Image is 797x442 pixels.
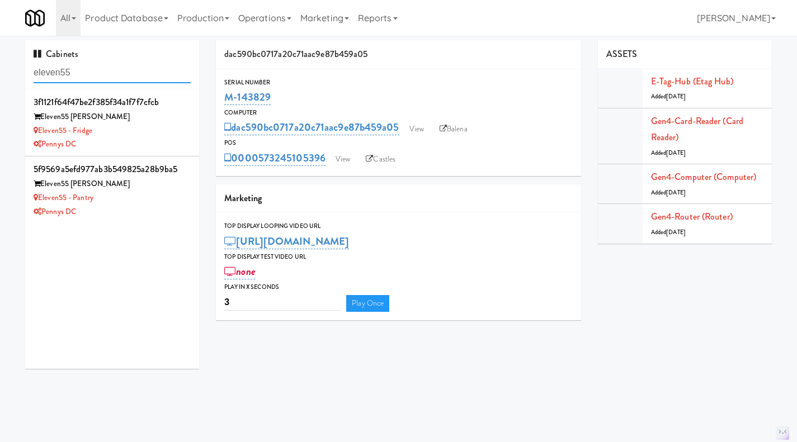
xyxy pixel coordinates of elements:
a: Gen4-computer (Computer) [651,170,756,183]
a: [URL][DOMAIN_NAME] [224,234,349,249]
div: Top Display Looping Video Url [224,221,573,232]
div: dac590bc0717a20c71aac9e87b459a05 [216,40,581,69]
span: [DATE] [666,188,686,197]
a: Pennys DC [34,206,76,217]
span: [DATE] [666,149,686,157]
a: Play Once [346,295,389,312]
a: Pennys DC [34,139,76,149]
div: Top Display Test Video Url [224,251,573,263]
input: Search cabinets [34,63,191,83]
div: 5f9569a5efd977ab3b549825a28b9ba5 [34,161,191,178]
a: dac590bc0717a20c71aac9e87b459a05 [224,120,399,135]
span: Cabinets [34,47,78,60]
a: Gen4-router (Router) [651,210,733,223]
a: M-143829 [224,89,271,105]
div: Play in X seconds [224,282,573,293]
div: 3f1121f64f47be2f385f34a1f7f7cfcb [34,94,191,111]
a: View [330,151,356,168]
a: none [224,264,255,279]
span: [DATE] [666,92,686,101]
div: POS [224,137,573,149]
a: Balena [434,121,473,137]
div: Eleven55 [PERSON_NAME] [34,110,191,124]
a: E-tag-hub (Etag Hub) [651,75,733,88]
a: 0000573245105396 [224,150,326,166]
a: View [404,121,430,137]
span: ASSETS [606,47,638,60]
a: Castles [360,151,401,168]
a: Gen4-card-reader (Card Reader) [651,115,743,144]
li: 5f9569a5efd977ab3b549825a28b9ba5Eleven55 [PERSON_NAME] Eleven55 - PantryPennys DC [25,156,199,223]
span: Added [651,92,686,101]
div: Computer [224,107,573,118]
div: Eleven55 [PERSON_NAME] [34,177,191,191]
li: 3f1121f64f47be2f385f34a1f7f7cfcbEleven55 [PERSON_NAME] Eleven55 - FridgePennys DC [25,89,199,156]
img: Micromart [25,8,45,28]
div: Serial Number [224,77,573,88]
span: Added [651,188,686,197]
span: Added [651,228,686,236]
span: Added [651,149,686,157]
a: Eleven55 - Pantry [34,192,93,203]
span: [DATE] [666,228,686,236]
span: Marketing [224,192,262,205]
a: Eleven55 - Fridge [34,125,92,136]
